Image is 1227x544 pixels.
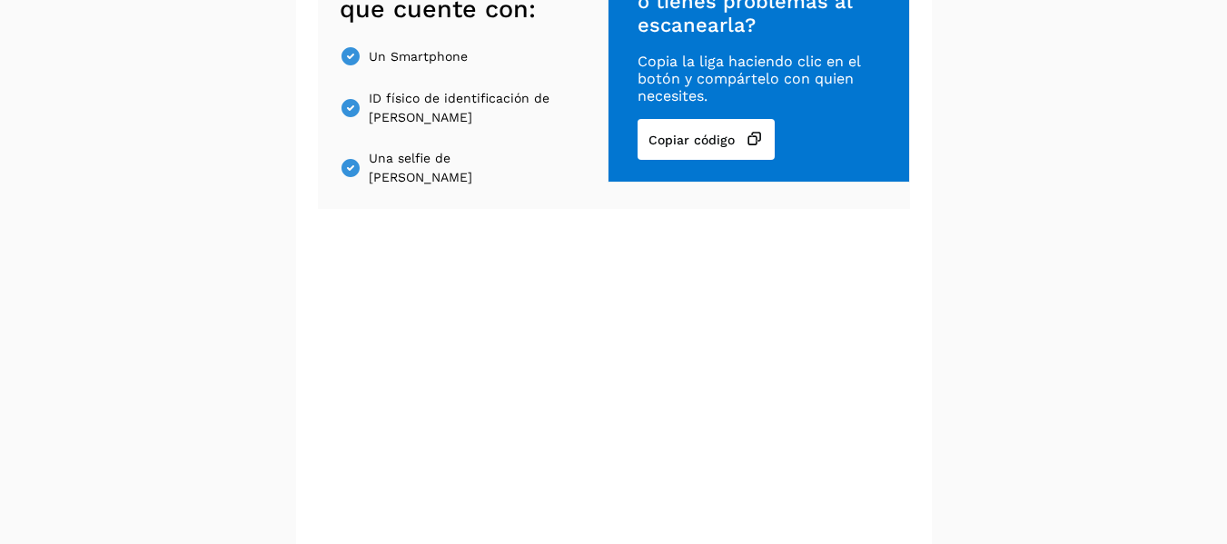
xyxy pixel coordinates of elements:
[369,149,558,187] span: Una selfie de [PERSON_NAME]
[318,252,910,525] iframe: Incode
[369,47,468,66] span: Un Smartphone
[369,89,558,127] span: ID físico de identificación de [PERSON_NAME]
[638,53,879,105] span: Copia la liga haciendo clic en el botón y compártelo con quien necesites.
[638,119,775,160] button: Copiar código
[648,134,735,146] span: Copiar código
